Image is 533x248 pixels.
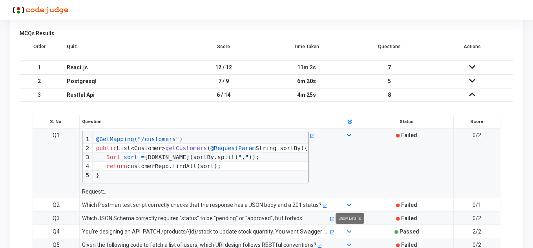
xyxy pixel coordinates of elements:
[20,30,513,37] h5: MCQs Results
[183,61,265,74] td: 12 / 12
[82,188,308,196] p: Request: GET /customers?sortBy=lastName,firstName Which is the correct sorting behavior?
[165,145,207,151] span: getCustomers
[401,215,417,221] span: Failed
[348,39,431,61] th: Questions
[82,214,329,223] div: Which JSON Schema correctly requires "status" to be "pending" or "approved", but forbids "rejected"?
[82,227,329,236] div: You're designing an API: PATCH /products/{id}/stock to update stock quantity. You want Swagger to...
[348,74,431,88] td: 5
[473,202,481,208] span: 0/1
[33,129,80,198] td: Q1
[20,74,59,88] td: 2
[401,242,417,248] span: Failed
[310,134,314,138] mat-icon: open_in_new
[93,161,308,170] td: customerRepo.findAll(sort);
[67,89,175,101] div: Restful Api
[473,228,481,235] span: 2/2
[330,230,334,235] mat-icon: open_in_new
[82,201,321,209] div: Which Postman test script correctly checks that the response has a JSON body and a 201 status?
[93,152,308,161] td: [DOMAIN_NAME](sortBy.split( ));
[78,118,338,126] div: Question
[33,225,80,238] td: Q4
[20,61,59,74] td: 1
[33,212,80,225] td: Q3
[431,39,513,61] th: Actions
[20,88,59,102] td: 3
[106,163,127,169] span: return
[96,145,117,151] span: public
[20,39,59,61] th: Order
[210,145,256,151] span: @RequestParam
[360,115,453,129] th: Status
[400,228,419,235] span: Passed
[348,61,431,74] td: 7
[93,170,308,183] td: }
[238,154,249,160] span: ","
[183,88,265,102] td: 6 / 14
[67,61,175,74] div: React.js
[453,115,500,129] th: Score
[473,215,481,221] span: 0/2
[33,198,80,212] td: Q2
[10,2,69,18] img: logo
[273,89,340,101] div: 4m 25s
[67,75,175,88] div: Postgresql
[473,132,481,138] span: 0/2
[348,88,431,102] td: 8
[401,202,417,208] span: Failed
[265,39,348,61] th: Time Taken
[106,154,120,160] span: Sort
[183,74,265,88] td: 7 / 9
[33,115,80,129] th: S. No.
[207,145,304,151] span: ( String sortBy)
[473,242,481,248] span: 0/2
[336,213,364,224] div: Show Details
[183,39,265,61] th: Score
[273,61,340,74] div: 11m 2s
[59,39,183,61] th: Quiz
[273,75,340,88] div: 6m 20s
[93,143,308,152] td: List<Customer> {
[401,132,417,138] span: Failed
[141,154,144,160] span: =
[317,244,321,248] mat-icon: open_in_new
[96,136,183,142] span: @GetMapping("/customers")
[124,154,137,160] span: sort
[322,204,327,208] mat-icon: open_in_new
